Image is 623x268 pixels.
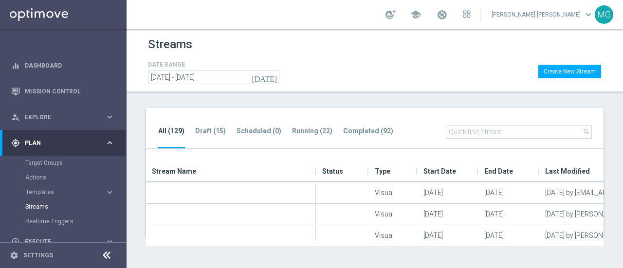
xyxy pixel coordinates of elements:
a: Target Groups [25,159,101,167]
input: Quick find Stream [446,125,592,139]
h4: DATE RANGE [148,61,279,68]
div: Visual [369,225,418,246]
div: [DATE] [418,182,478,203]
button: person_search Explore keyboard_arrow_right [11,113,115,121]
div: [DATE] [478,182,539,203]
button: play_circle_outline Execute keyboard_arrow_right [11,238,115,246]
h1: Streams [148,37,192,52]
div: Templates [26,189,105,195]
span: End Date [484,161,513,181]
span: school [410,9,421,20]
i: settings [10,251,18,260]
div: Templates [25,185,126,199]
a: Mission Control [25,78,114,104]
div: [DATE] [478,225,539,246]
button: equalizer Dashboard [11,62,115,70]
i: keyboard_arrow_right [105,237,114,246]
div: Mission Control [11,78,114,104]
i: play_circle_outline [11,237,20,246]
div: Explore [11,113,105,122]
tab-header: Completed (92) [343,127,393,135]
span: Execute [25,239,105,245]
button: Templates keyboard_arrow_right [25,188,115,196]
button: gps_fixed Plan keyboard_arrow_right [11,139,115,147]
button: Mission Control [11,88,115,95]
tab-header: All (129) [158,127,184,135]
div: Dashboard [11,53,114,78]
span: Status [322,161,343,181]
i: equalizer [11,61,20,70]
tab-header: Scheduled (0) [237,127,281,135]
div: [DATE] [418,204,478,225]
i: gps_fixed [11,139,20,147]
a: Settings [23,252,53,258]
span: Stream Name [152,161,196,181]
div: Realtime Triggers [25,214,126,229]
i: [DATE] [252,73,278,82]
a: Dashboard [25,53,114,78]
div: [DATE] [418,225,478,246]
i: search [583,128,590,136]
div: Visual [369,204,418,225]
a: [PERSON_NAME] [PERSON_NAME]keyboard_arrow_down [491,7,595,22]
div: MG [595,5,613,24]
i: keyboard_arrow_right [105,138,114,147]
span: Start Date [423,161,456,181]
div: Plan [11,139,105,147]
i: keyboard_arrow_right [105,112,114,122]
span: keyboard_arrow_down [583,9,594,20]
input: Select date range [148,71,279,84]
span: Templates [26,189,95,195]
a: Streams [25,203,101,211]
tab-header: Running (22) [292,127,332,135]
div: Visual [369,182,418,203]
button: [DATE] [250,71,279,85]
button: Create New Stream [538,65,601,78]
span: Explore [25,114,105,120]
a: Realtime Triggers [25,217,101,225]
div: Streams [25,199,126,214]
i: keyboard_arrow_right [105,188,114,197]
div: [DATE] [478,204,539,225]
tab-header: Draft (15) [195,127,226,135]
span: Type [375,161,390,181]
span: Last Modified [545,161,590,181]
div: Target Groups [25,156,126,170]
div: Actions [25,170,126,185]
span: Plan [25,140,105,146]
i: person_search [11,113,20,122]
div: Execute [11,237,105,246]
a: Actions [25,174,101,181]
